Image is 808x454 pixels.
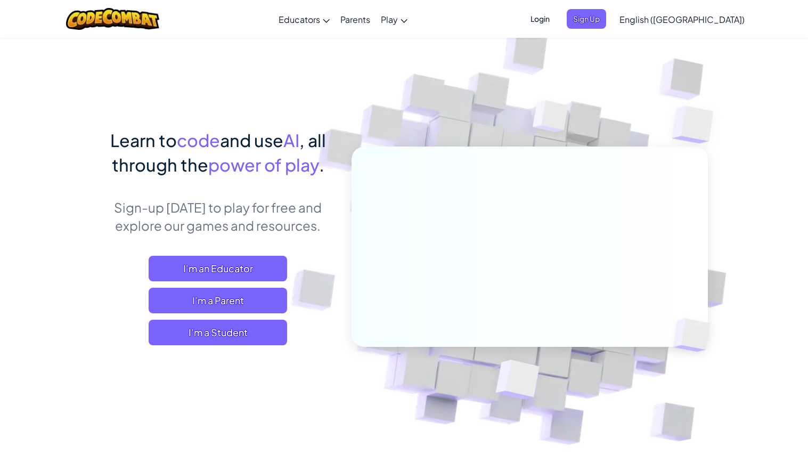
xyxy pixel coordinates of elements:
[149,320,287,345] button: I'm a Student
[524,9,556,29] button: Login
[319,154,324,175] span: .
[469,337,565,426] img: Overlap cubes
[273,5,335,34] a: Educators
[110,129,177,151] span: Learn to
[512,79,589,159] img: Overlap cubes
[177,129,220,151] span: code
[381,14,398,25] span: Play
[149,256,287,281] a: I'm an Educator
[567,9,606,29] button: Sign Up
[149,288,287,313] a: I'm a Parent
[283,129,299,151] span: AI
[220,129,283,151] span: and use
[101,198,336,234] p: Sign-up [DATE] to play for free and explore our games and resources.
[208,154,319,175] span: power of play
[66,8,159,30] img: CodeCombat logo
[335,5,376,34] a: Parents
[651,80,743,170] img: Overlap cubes
[619,14,745,25] span: English ([GEOGRAPHIC_DATA])
[376,5,413,34] a: Play
[279,14,320,25] span: Educators
[614,5,750,34] a: English ([GEOGRAPHIC_DATA])
[655,296,735,374] img: Overlap cubes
